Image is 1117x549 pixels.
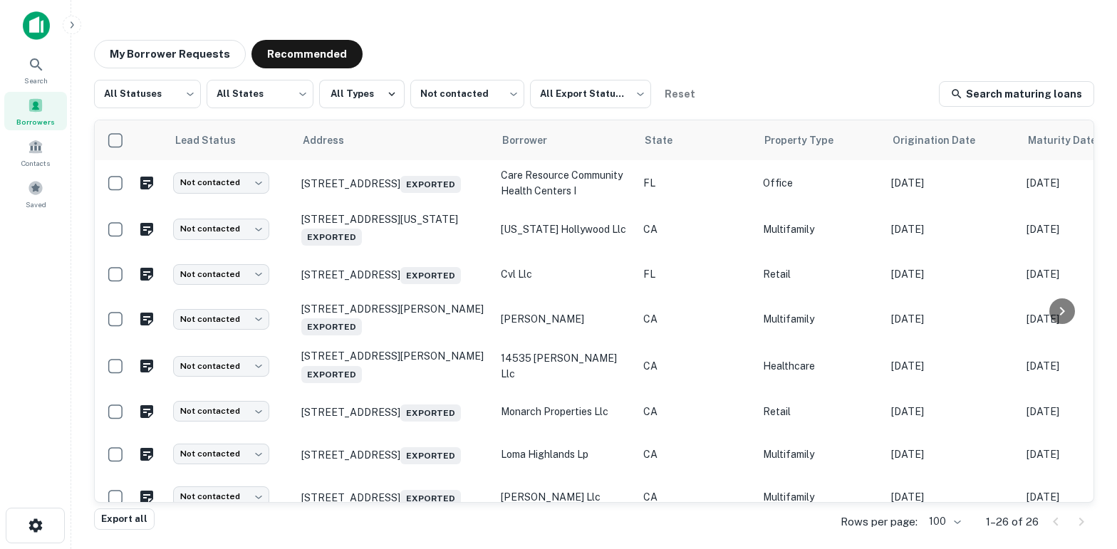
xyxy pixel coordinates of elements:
p: CA [643,358,749,374]
span: Saved [26,199,46,210]
p: [PERSON_NAME] llc [501,489,629,505]
div: Not contacted [173,486,269,507]
span: Exported [301,229,362,246]
p: [STREET_ADDRESS] [301,264,487,284]
p: [DATE] [891,358,1012,374]
div: All Export Statuses [530,75,651,113]
span: Borrowers [16,116,55,127]
span: Origination Date [893,132,994,149]
p: monarch properties llc [501,404,629,419]
p: [DATE] [891,266,1012,282]
div: Not contacted [173,309,269,330]
p: Multifamily [763,489,877,505]
p: [DATE] [891,489,1012,505]
p: [DATE] [891,175,1012,191]
h6: Maturity Date [1028,132,1096,148]
p: 1–26 of 26 [986,513,1039,530]
p: Healthcare [763,358,877,374]
th: Origination Date [884,120,1019,160]
th: Borrower [494,120,636,160]
span: Exported [301,366,362,383]
button: Create a note for this borrower request [135,263,159,285]
button: Create a note for this borrower request [135,355,159,377]
div: Not contacted [173,401,269,422]
button: My Borrower Requests [94,40,246,68]
p: CA [643,489,749,505]
p: [DATE] [891,221,1012,237]
div: Not contacted [173,264,269,285]
span: Lead Status [175,132,254,149]
img: capitalize-icon.png [23,11,50,40]
span: Property Type [764,132,852,149]
p: [DATE] [891,404,1012,419]
p: [DATE] [891,311,1012,327]
p: FL [643,266,749,282]
span: Exported [400,404,461,422]
th: Lead Status [166,120,294,160]
p: Rows per page: [841,513,918,530]
div: Not contacted [410,75,524,113]
button: Export all [94,508,155,530]
button: All Types [319,80,405,108]
div: Not contacted [173,172,269,193]
div: All Statuses [94,75,201,113]
p: CA [643,221,749,237]
p: CA [643,311,749,327]
span: Exported [400,490,461,507]
p: [STREET_ADDRESS][PERSON_NAME] [301,303,487,335]
th: Property Type [756,120,884,160]
p: [STREET_ADDRESS][PERSON_NAME] [301,350,487,382]
div: Not contacted [173,356,269,377]
button: Create a note for this borrower request [135,444,159,465]
span: State [645,132,691,149]
p: Multifamily [763,311,877,327]
span: Exported [301,318,362,335]
p: loma highlands lp [501,446,629,462]
th: State [636,120,756,160]
p: Retail [763,404,877,419]
th: Address [294,120,494,160]
p: cvl llc [501,266,629,282]
span: Search [24,75,48,86]
div: Maturity dates displayed may be estimated. Please contact the lender for the most accurate maturi... [1028,132,1111,148]
div: Not contacted [173,444,269,464]
div: Not contacted [173,219,269,239]
a: Contacts [4,133,67,172]
p: care resource community health centers i [501,167,629,199]
button: Create a note for this borrower request [135,219,159,240]
p: [DATE] [891,446,1012,462]
p: Multifamily [763,446,877,462]
button: Create a note for this borrower request [135,486,159,508]
p: [PERSON_NAME] [501,311,629,327]
iframe: Chat Widget [1046,435,1117,503]
span: Address [303,132,363,149]
p: CA [643,446,749,462]
p: Retail [763,266,877,282]
p: [US_STATE] hollywood llc [501,221,629,237]
span: Contacts [21,157,50,169]
a: Saved [4,174,67,213]
p: [STREET_ADDRESS] [301,402,487,422]
span: Exported [400,447,461,464]
p: 14535 [PERSON_NAME] llc [501,350,629,382]
button: Create a note for this borrower request [135,401,159,422]
a: Search maturing loans [939,81,1094,107]
p: [STREET_ADDRESS][US_STATE] [301,213,487,246]
p: Office [763,175,877,191]
p: [STREET_ADDRESS] [301,444,487,464]
p: Multifamily [763,221,877,237]
p: CA [643,404,749,419]
span: Borrower [502,132,566,149]
div: 100 [923,511,963,532]
button: Reset [657,80,702,108]
a: Borrowers [4,92,67,130]
a: Search [4,51,67,89]
button: Create a note for this borrower request [135,172,159,194]
span: Exported [400,267,461,284]
button: Create a note for this borrower request [135,308,159,330]
p: FL [643,175,749,191]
